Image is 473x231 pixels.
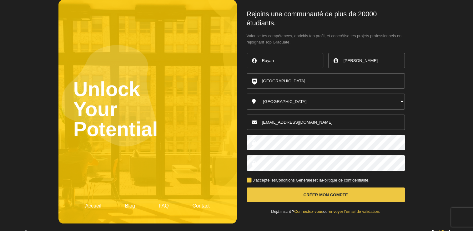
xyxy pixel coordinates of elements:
[247,115,405,130] input: Email
[247,187,405,202] button: Créer mon compte
[159,203,169,208] a: FAQ
[247,53,323,68] input: Prénom
[85,203,101,208] a: Accueil
[247,33,405,45] span: Valorise tes compétences, enrichis ton profil, et concrétise tes projets professionnels en rejoig...
[328,53,405,68] input: Nom
[294,209,323,214] a: Connectez-vous
[322,178,368,182] a: Politique de confidentialité
[247,10,405,28] h1: Rejoins une communauté de plus de 20000 étudiants.
[73,15,222,203] h2: Unlock Your Potential
[125,203,135,208] a: Blog
[247,73,405,89] input: Ecole
[247,178,370,182] label: J'accepte les et la .
[276,178,314,182] a: Conditions Générales
[192,203,209,208] a: Contact
[328,209,380,214] a: renvoyer l'email de validation.
[247,210,405,214] div: Déjà inscrit ? ou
